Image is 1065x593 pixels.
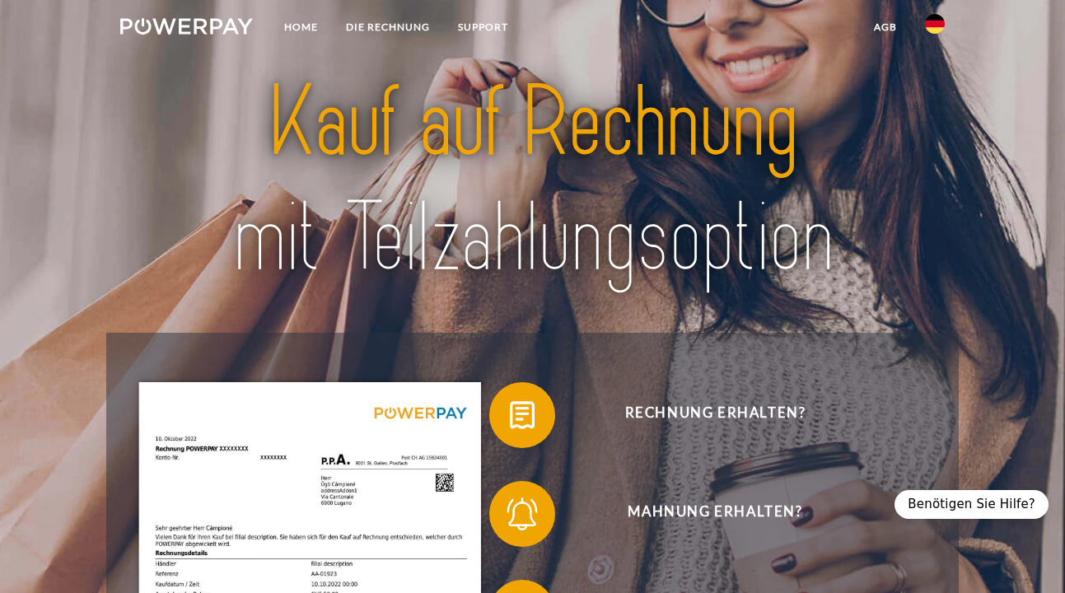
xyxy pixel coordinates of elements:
[489,481,918,547] button: Mahnung erhalten?
[513,481,917,547] span: Mahnung erhalten?
[161,59,904,301] img: title-powerpay_de.svg
[444,12,522,42] a: SUPPORT
[332,12,444,42] a: DIE RECHNUNG
[502,493,543,535] img: qb_bell.svg
[270,12,332,42] a: Home
[489,382,918,448] button: Rechnung erhalten?
[502,395,543,436] img: qb_bill.svg
[925,14,945,34] img: de
[860,12,911,42] a: agb
[120,18,253,35] img: logo-powerpay-white.svg
[513,382,917,448] span: Rechnung erhalten?
[895,490,1049,519] div: Benötigen Sie Hilfe?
